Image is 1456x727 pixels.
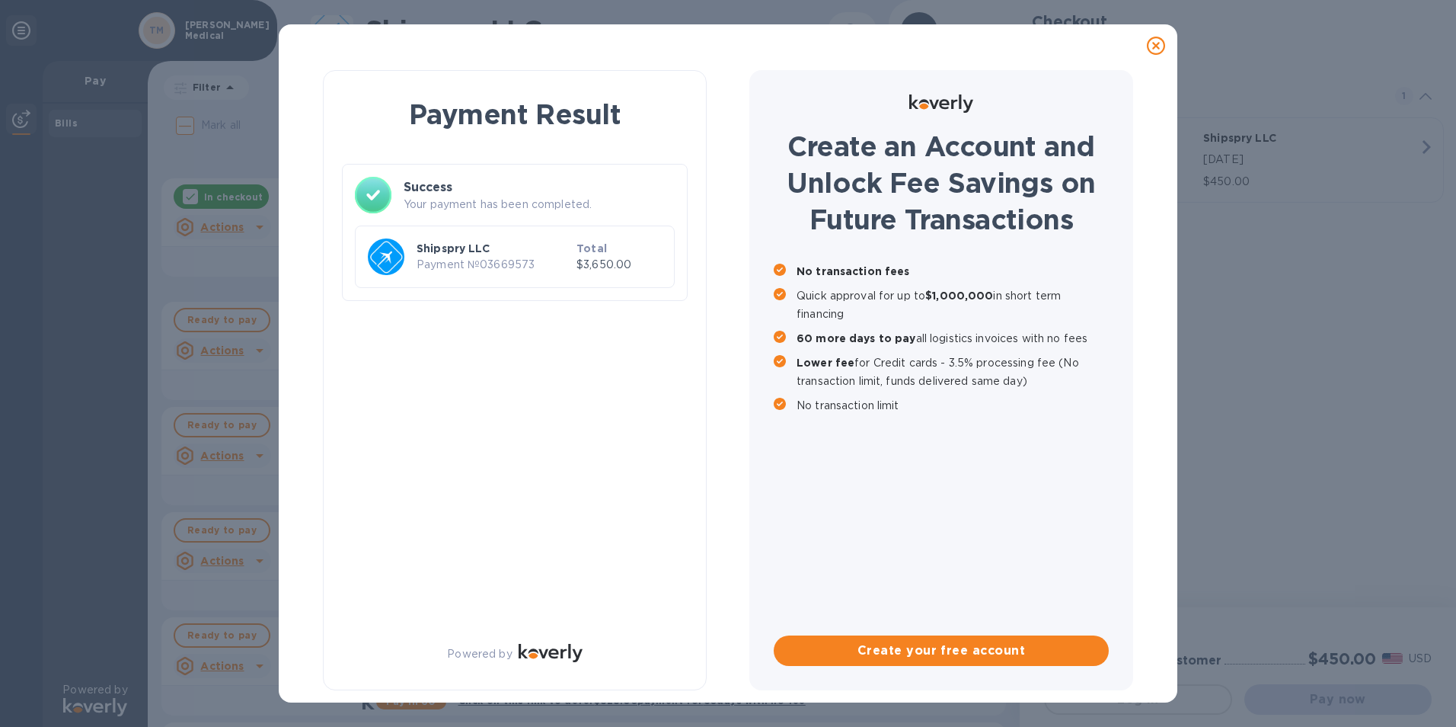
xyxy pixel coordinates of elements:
[797,265,910,277] b: No transaction fees
[797,354,1109,390] p: for Credit cards - 3.5% processing fee (No transaction limit, funds delivered same day)
[797,396,1109,415] p: No transaction limit
[417,257,570,273] p: Payment № 03669573
[774,128,1109,238] h1: Create an Account and Unlock Fee Savings on Future Transactions
[909,94,973,113] img: Logo
[774,636,1109,666] button: Create your free account
[576,242,607,255] b: Total
[404,178,675,197] h3: Success
[417,241,570,256] p: Shipspry LLC
[797,329,1109,347] p: all logistics invoices with no fees
[797,357,854,369] b: Lower fee
[925,290,993,302] b: $1,000,000
[348,95,682,133] h1: Payment Result
[576,257,662,273] p: $3,650.00
[797,332,916,344] b: 60 more days to pay
[786,642,1097,660] span: Create your free account
[797,287,1109,323] p: Quick approval for up to in short term financing
[447,646,512,662] p: Powered by
[519,644,583,662] img: Logo
[404,197,675,213] p: Your payment has been completed.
